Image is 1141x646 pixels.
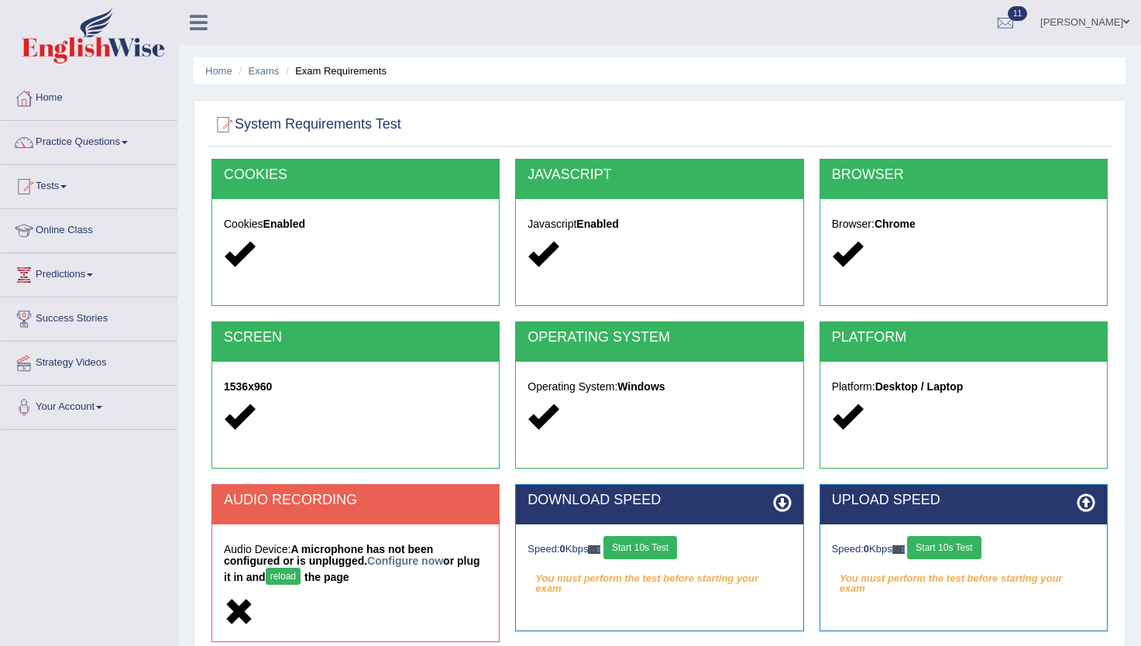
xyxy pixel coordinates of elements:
strong: Enabled [263,218,305,230]
h2: JAVASCRIPT [528,167,791,183]
a: Your Account [1,386,177,424]
h5: Audio Device: [224,544,487,589]
h2: OPERATING SYSTEM [528,330,791,345]
a: Predictions [1,253,177,292]
strong: A microphone has not been configured or is unplugged. or plug it in and the page [224,543,480,583]
button: reload [266,568,301,585]
strong: 0 [864,543,869,555]
img: ajax-loader-fb-connection.gif [588,545,600,554]
a: Strategy Videos [1,342,177,380]
h2: PLATFORM [832,330,1095,345]
strong: Desktop / Laptop [875,380,964,393]
h2: DOWNLOAD SPEED [528,493,791,508]
button: Start 10s Test [907,536,981,559]
h5: Operating System: [528,381,791,393]
strong: Chrome [875,218,916,230]
a: Practice Questions [1,121,177,160]
strong: Enabled [576,218,618,230]
strong: 0 [560,543,565,555]
h2: UPLOAD SPEED [832,493,1095,508]
h2: AUDIO RECORDING [224,493,487,508]
h5: Browser: [832,218,1095,230]
img: ajax-loader-fb-connection.gif [892,545,905,554]
div: Speed: Kbps [528,536,791,563]
a: Online Class [1,209,177,248]
em: You must perform the test before starting your exam [832,567,1095,590]
button: Start 10s Test [603,536,677,559]
h5: Platform: [832,381,1095,393]
a: Configure now [367,555,443,567]
a: Home [1,77,177,115]
li: Exam Requirements [282,64,387,78]
em: You must perform the test before starting your exam [528,567,791,590]
strong: Windows [617,380,665,393]
strong: 1536x960 [224,380,272,393]
h2: SCREEN [224,330,487,345]
a: Tests [1,165,177,204]
a: Exams [249,65,280,77]
span: 11 [1008,6,1027,21]
h2: System Requirements Test [211,113,401,136]
h2: BROWSER [832,167,1095,183]
h2: COOKIES [224,167,487,183]
div: Speed: Kbps [832,536,1095,563]
a: Home [205,65,232,77]
h5: Javascript [528,218,791,230]
h5: Cookies [224,218,487,230]
a: Success Stories [1,297,177,336]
